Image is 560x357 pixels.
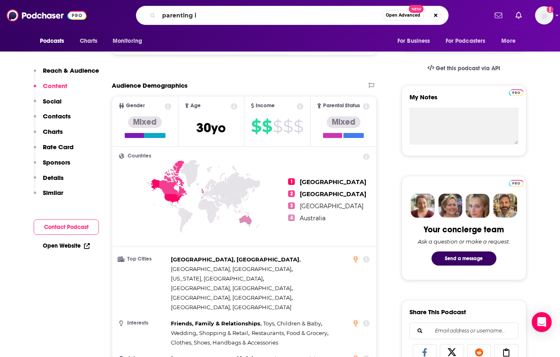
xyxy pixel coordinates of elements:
button: open menu [496,33,526,49]
div: Open Intercom Messenger [532,312,552,332]
button: open menu [440,33,498,49]
h3: Top Cities [119,256,168,262]
button: Open AdvancedNew [382,10,424,20]
div: Search followers [410,323,518,339]
p: Social [43,97,62,105]
span: Australia [300,214,326,222]
a: Pro website [509,179,523,187]
div: Mixed [327,116,360,128]
h3: Interests [119,320,168,326]
button: Contact Podcast [34,219,99,235]
span: Toys, Children & Baby [263,320,321,327]
p: Details [43,174,64,182]
span: , [171,328,197,338]
span: Logged in as shcarlos [535,6,553,25]
span: More [501,35,516,47]
span: Clothes, Shoes, Handbags & Accessories [171,339,278,346]
span: , [171,264,293,274]
h3: Share This Podcast [410,308,466,316]
span: , [263,319,322,328]
span: [GEOGRAPHIC_DATA] [300,202,363,210]
span: [US_STATE], [GEOGRAPHIC_DATA] [171,275,263,282]
svg: Add a profile image [547,6,553,13]
img: Jon Profile [493,194,517,218]
button: Social [34,97,62,113]
p: Content [43,82,67,90]
p: Reach & Audience [43,66,99,74]
span: , [171,283,293,293]
div: Search podcasts, credits, & more... [136,6,449,25]
span: $ [294,120,303,133]
span: Get this podcast via API [436,65,500,72]
button: Charts [34,128,63,143]
span: , [171,255,301,264]
img: Sydney Profile [411,194,435,218]
button: Details [34,174,64,189]
div: Mixed [128,116,162,128]
input: Search podcasts, credits, & more... [159,9,382,22]
p: Contacts [43,112,71,120]
span: Shopping & Retail [199,330,248,336]
img: Podchaser - Follow, Share and Rate Podcasts [7,7,86,23]
span: , [252,328,328,338]
span: Countries [128,153,151,159]
span: [GEOGRAPHIC_DATA] [300,178,366,186]
img: Barbara Profile [438,194,462,218]
span: $ [283,120,293,133]
span: $ [251,120,261,133]
a: Show notifications dropdown [512,8,525,22]
span: [GEOGRAPHIC_DATA], [GEOGRAPHIC_DATA] [171,266,291,272]
a: Charts [74,33,103,49]
span: Charts [80,35,98,47]
div: Ask a question or make a request. [418,238,510,245]
span: Monitoring [113,35,142,47]
a: Get this podcast via API [421,58,507,79]
span: 1 [288,178,295,185]
span: For Podcasters [446,35,486,47]
a: Open Website [43,242,90,249]
label: My Notes [410,93,518,108]
span: Parental Status [323,103,360,108]
img: Podchaser Pro [509,89,523,96]
img: Jules Profile [466,194,490,218]
span: , [171,293,293,303]
span: , [171,274,264,283]
span: For Business [397,35,430,47]
span: Open Advanced [386,13,420,17]
span: New [409,5,424,13]
button: Sponsors [34,158,70,174]
input: Email address or username... [417,323,511,339]
img: User Profile [535,6,553,25]
span: $ [273,120,282,133]
button: Show profile menu [535,6,553,25]
span: Wedding [171,330,196,336]
span: 3 [288,202,295,209]
span: , [199,328,249,338]
button: Contacts [34,112,71,128]
p: Sponsors [43,158,70,166]
span: 30 yo [196,120,226,136]
span: Age [190,103,201,108]
span: $ [262,120,272,133]
span: 2 [288,190,295,197]
span: 4 [288,214,295,221]
span: Income [256,103,275,108]
p: Charts [43,128,63,135]
a: Pro website [509,88,523,96]
button: Reach & Audience [34,66,99,82]
button: open menu [107,33,153,49]
span: Podcasts [40,35,64,47]
span: [GEOGRAPHIC_DATA], [GEOGRAPHIC_DATA] [171,304,291,310]
span: , [171,319,261,328]
button: Content [34,82,67,97]
span: [GEOGRAPHIC_DATA], [GEOGRAPHIC_DATA] [171,294,291,301]
p: Rate Card [43,143,74,151]
div: Your concierge team [424,224,504,235]
p: Similar [43,189,63,197]
img: Podchaser Pro [509,180,523,187]
button: open menu [392,33,441,49]
span: [GEOGRAPHIC_DATA], [GEOGRAPHIC_DATA] [171,285,291,291]
span: [GEOGRAPHIC_DATA] [300,190,366,198]
button: Rate Card [34,143,74,158]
